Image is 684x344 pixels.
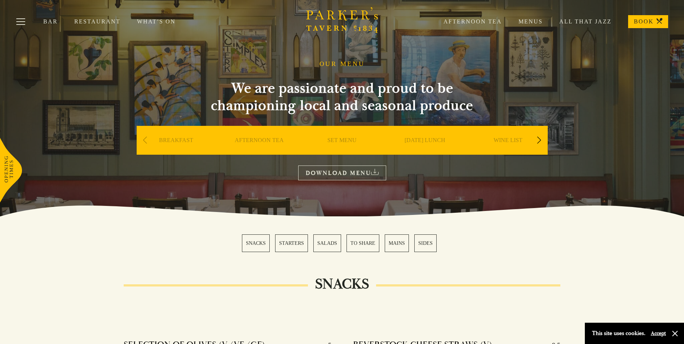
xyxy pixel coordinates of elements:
div: Previous slide [140,132,150,148]
div: 4 / 9 [385,126,465,176]
a: 2 / 6 [275,234,308,252]
a: 1 / 6 [242,234,270,252]
a: DOWNLOAD MENU [298,166,386,180]
div: 3 / 9 [303,126,382,176]
a: SET MENU [327,137,357,166]
h2: We are passionate and proud to be championing local and seasonal produce [198,80,486,114]
a: 3 / 6 [313,234,341,252]
button: Accept [651,330,666,337]
a: BREAKFAST [159,137,193,166]
h2: SNACKS [308,275,376,293]
h1: OUR MENU [319,60,365,68]
button: Close and accept [671,330,679,337]
div: 1 / 9 [137,126,216,176]
a: 5 / 6 [385,234,409,252]
a: [DATE] LUNCH [405,137,445,166]
div: 2 / 9 [220,126,299,176]
div: Next slide [534,132,544,148]
a: WINE LIST [494,137,522,166]
a: 4 / 6 [347,234,379,252]
p: This site uses cookies. [592,328,645,339]
a: AFTERNOON TEA [235,137,284,166]
a: 6 / 6 [414,234,437,252]
div: 5 / 9 [468,126,548,176]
